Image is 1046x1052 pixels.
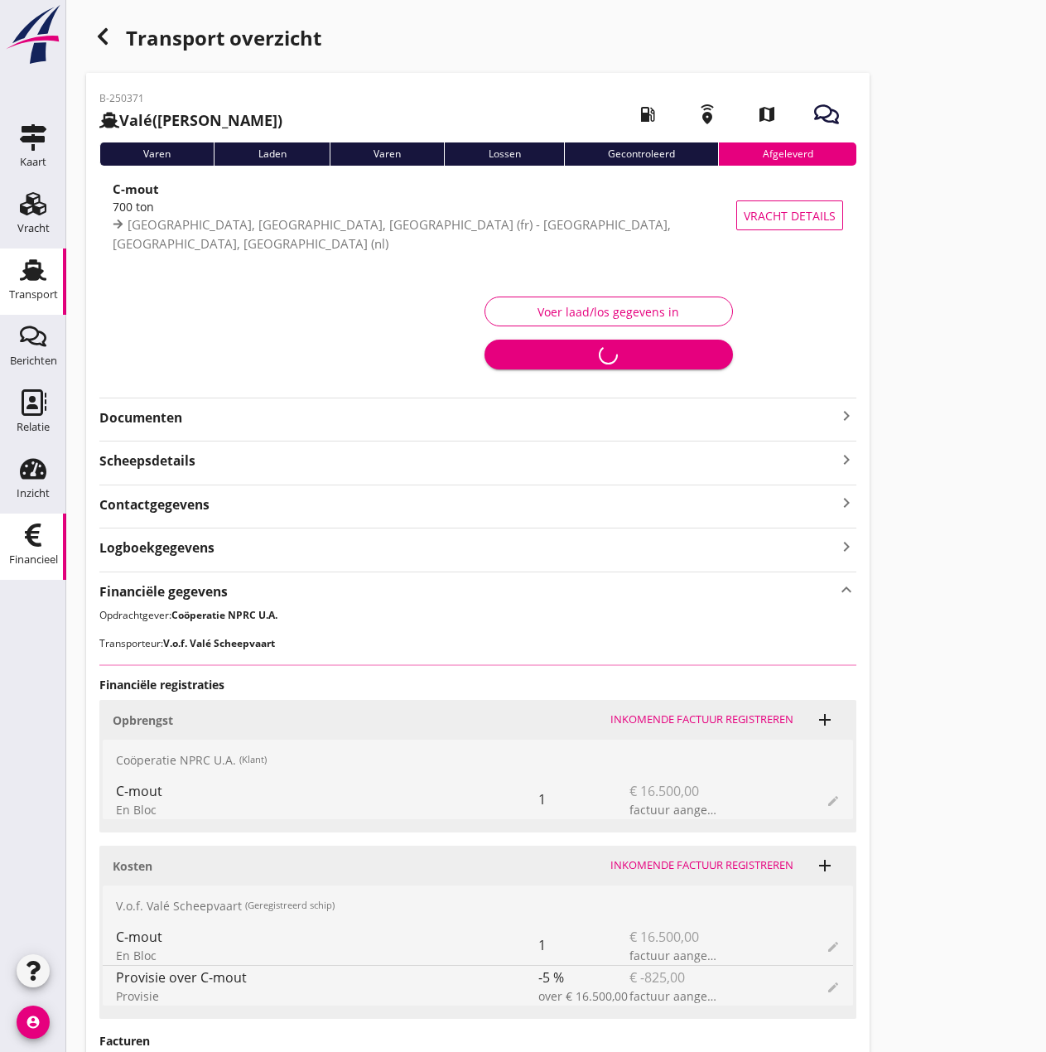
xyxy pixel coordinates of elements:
div: factuur aangemaakt [629,987,721,1005]
div: Vracht [17,223,50,234]
strong: Coöperatie NPRC U.A. [171,608,277,622]
strong: Scheepsdetails [99,451,195,471]
div: factuur aangemaakt [629,801,721,818]
div: V.o.f. Valé Scheepvaart [103,886,853,925]
div: C-mout [116,781,538,801]
p: Transporteur: [99,636,856,651]
strong: V.o.f. Valé Scheepvaart [163,636,275,650]
span: € 16.500,00 [629,927,699,947]
div: En Bloc [116,801,538,818]
div: Inkomende factuur registreren [610,712,793,728]
div: Transport overzicht [86,20,870,60]
div: En Bloc [116,947,538,964]
strong: Valé [119,110,152,130]
div: 1 [538,925,629,965]
div: Transport [9,289,58,300]
i: emergency_share [684,91,730,138]
div: Coöperatie NPRC U.A. [103,740,853,779]
div: Varen [99,142,214,166]
div: C-mout [116,927,538,947]
span: [GEOGRAPHIC_DATA], [GEOGRAPHIC_DATA], [GEOGRAPHIC_DATA] (fr) - [GEOGRAPHIC_DATA], [GEOGRAPHIC_DAT... [113,216,671,252]
strong: Opbrengst [113,712,173,728]
p: B-250371 [99,91,282,106]
div: over € 16.500,00 [538,987,629,1005]
div: Kaart [20,157,46,167]
small: (Klant) [239,753,267,767]
div: 700 ton [113,198,760,215]
div: Provisie [116,987,538,1005]
i: keyboard_arrow_right [836,492,856,514]
strong: Contactgegevens [99,495,210,514]
button: Inkomende factuur registreren [604,708,800,731]
span: Vracht details [744,207,836,224]
p: Opdrachtgever: [99,608,856,623]
span: € -825,00 [629,968,685,987]
div: Afgeleverd [718,142,856,166]
div: Voer laad/los gegevens in [499,303,719,321]
i: local_gas_station [624,91,671,138]
div: Relatie [17,422,50,432]
button: Inkomende factuur registreren [604,854,800,877]
strong: C-mout [113,181,159,197]
div: Gecontroleerd [564,142,718,166]
div: Berichten [10,355,57,366]
h3: Facturen [99,1032,856,1050]
strong: Documenten [99,408,836,427]
div: Provisie over C-mout [116,968,538,987]
strong: Financiële gegevens [99,582,228,601]
strong: Kosten [113,858,152,874]
button: Voer laad/los gegevens in [484,297,733,326]
span: € 16.500,00 [629,781,699,801]
div: factuur aangemaakt [629,947,721,964]
div: -5 % [538,966,629,1006]
i: keyboard_arrow_right [836,406,856,426]
button: Vracht details [736,200,843,230]
i: keyboard_arrow_right [836,535,856,557]
i: map [744,91,790,138]
div: 1 [538,779,629,819]
a: C-mout700 ton[GEOGRAPHIC_DATA], [GEOGRAPHIC_DATA], [GEOGRAPHIC_DATA] (fr) - [GEOGRAPHIC_DATA], [G... [99,179,856,252]
img: logo-small.a267ee39.svg [3,4,63,65]
div: Varen [330,142,444,166]
h2: ([PERSON_NAME]) [99,109,282,132]
i: add [815,856,835,876]
div: Lossen [444,142,563,166]
i: account_circle [17,1006,50,1039]
div: Financieel [9,554,58,565]
i: add [815,710,835,730]
i: keyboard_arrow_right [836,448,856,471]
h3: Financiële registraties [99,676,856,693]
i: keyboard_arrow_up [836,579,856,601]
strong: Logboekgegevens [99,538,215,557]
small: (Geregistreerd schip) [245,899,335,913]
div: Inzicht [17,488,50,499]
div: Laden [214,142,329,166]
div: Inkomende factuur registreren [610,857,793,874]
